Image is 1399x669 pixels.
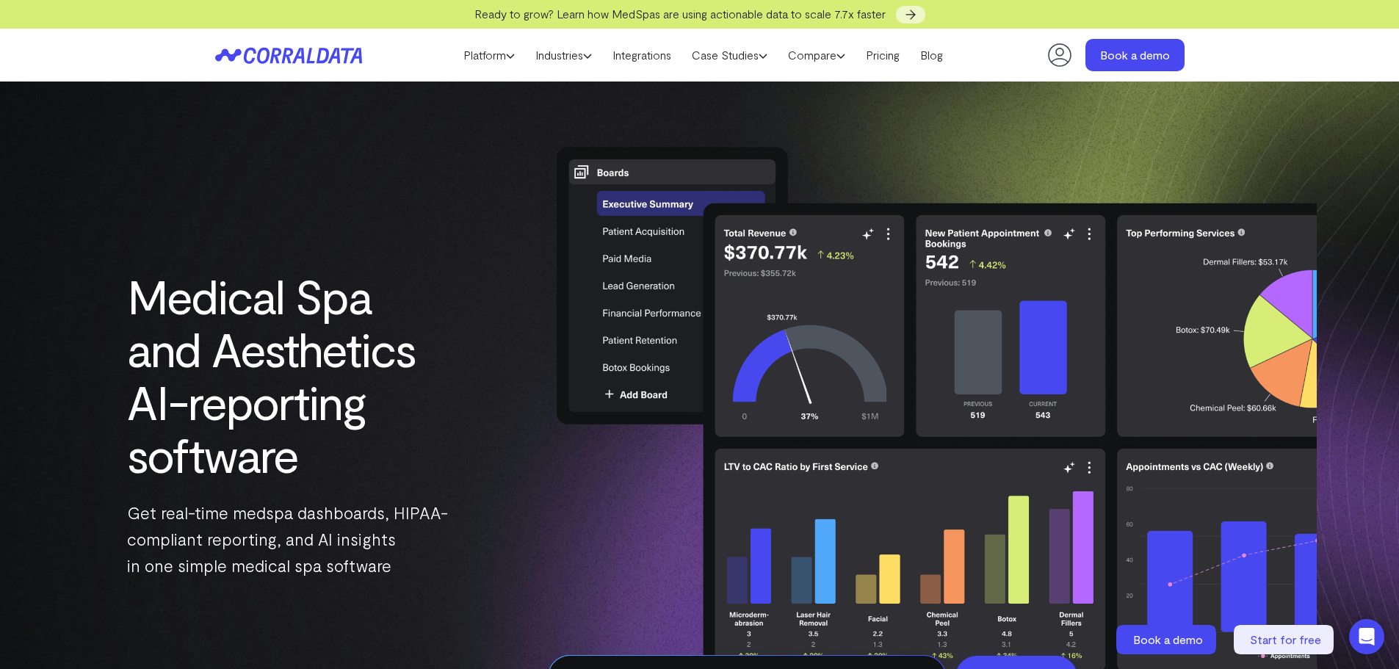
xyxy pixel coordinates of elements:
a: Integrations [602,44,682,66]
a: Compare [778,44,856,66]
a: Start for free [1234,625,1337,654]
a: Book a demo [1116,625,1219,654]
a: Blog [910,44,953,66]
span: Ready to grow? Learn how MedSpas are using actionable data to scale 7.7x faster [474,7,886,21]
a: Platform [453,44,525,66]
a: Pricing [856,44,910,66]
a: Case Studies [682,44,778,66]
a: Industries [525,44,602,66]
span: Start for free [1250,632,1321,646]
p: Get real-time medspa dashboards, HIPAA-compliant reporting, and AI insights in one simple medical... [127,499,449,579]
div: Open Intercom Messenger [1349,619,1384,654]
span: Book a demo [1133,632,1203,646]
h1: Medical Spa and Aesthetics AI-reporting software [127,270,449,481]
a: Book a demo [1085,39,1185,71]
